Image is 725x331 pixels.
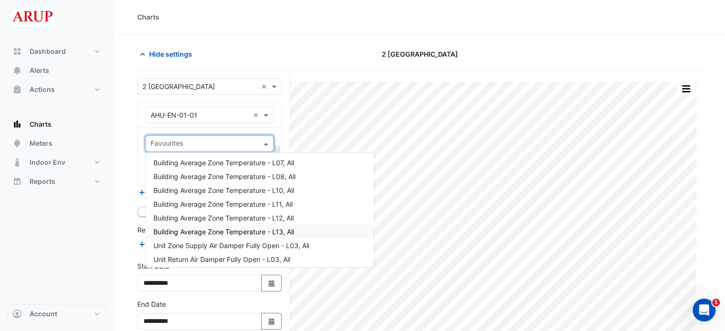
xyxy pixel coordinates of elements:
[8,134,107,153] button: Meters
[261,81,269,91] span: Clear
[137,261,169,271] label: Start Date
[12,85,22,94] app-icon: Actions
[253,110,261,120] span: Clear
[11,8,54,27] img: Company Logo
[267,317,276,325] fa-icon: Select Date
[137,239,208,250] button: Add Reference Line
[149,49,192,59] span: Hide settings
[8,172,107,191] button: Reports
[12,139,22,148] app-icon: Meters
[8,115,107,134] button: Charts
[153,228,294,236] span: Building Average Zone Temperature - L13, All
[145,152,374,268] ng-dropdown-panel: Options list
[137,299,166,309] label: End Date
[153,159,294,167] span: Building Average Zone Temperature - L07, All
[137,225,187,235] label: Reference Lines
[267,279,276,287] fa-icon: Select Date
[153,241,309,250] span: Unit Zone Supply Air Damper Fully Open - L03, All
[30,120,51,129] span: Charts
[273,145,282,153] span: Choose Function
[30,158,65,167] span: Indoor Env
[149,138,183,150] div: Favourites
[30,66,49,75] span: Alerts
[153,214,294,222] span: Building Average Zone Temperature - L12, All
[8,304,107,323] button: Account
[12,120,22,129] app-icon: Charts
[8,153,107,172] button: Indoor Env
[8,61,107,80] button: Alerts
[137,46,198,62] button: Hide settings
[693,299,715,321] iframe: Intercom live chat
[137,12,159,22] div: Charts
[153,186,294,194] span: Building Average Zone Temperature - L10, All
[676,83,695,95] button: More Options
[137,187,195,198] button: Add Equipment
[8,42,107,61] button: Dashboard
[30,47,66,56] span: Dashboard
[12,177,22,186] app-icon: Reports
[8,80,107,99] button: Actions
[30,85,55,94] span: Actions
[12,47,22,56] app-icon: Dashboard
[153,172,296,181] span: Building Average Zone Temperature - L08, All
[12,66,22,75] app-icon: Alerts
[12,158,22,167] app-icon: Indoor Env
[30,177,55,186] span: Reports
[30,139,52,148] span: Meters
[30,309,57,319] span: Account
[712,299,720,306] span: 1
[153,200,293,208] span: Building Average Zone Temperature - L11, All
[153,255,290,263] span: Unit Return Air Damper Fully Open - L03, All
[382,49,458,59] span: 2 [GEOGRAPHIC_DATA]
